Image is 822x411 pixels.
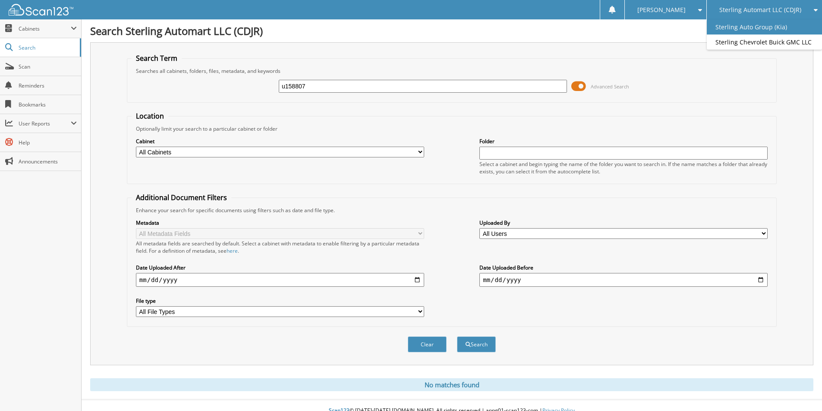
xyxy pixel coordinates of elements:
span: Scan [19,63,77,70]
span: Sterling Automart LLC (CDJR) [719,7,801,13]
span: [PERSON_NAME] [637,7,686,13]
div: Searches all cabinets, folders, files, metadata, and keywords [132,67,772,75]
div: All metadata fields are searched by default. Select a cabinet with metadata to enable filtering b... [136,240,424,254]
a: Sterling Chevrolet Buick GMC LLC [707,35,822,50]
label: Folder [479,138,768,145]
legend: Search Term [132,53,182,63]
span: Search [19,44,76,51]
button: Search [457,336,496,352]
div: No matches found [90,378,813,391]
label: Cabinet [136,138,424,145]
label: Date Uploaded Before [479,264,768,271]
a: here [227,247,238,254]
input: end [479,273,768,287]
img: scan123-logo-white.svg [9,4,73,16]
iframe: Chat Widget [779,370,822,411]
span: Reminders [19,82,77,89]
label: File type [136,297,424,304]
span: User Reports [19,120,71,127]
span: Help [19,139,77,146]
input: start [136,273,424,287]
label: Date Uploaded After [136,264,424,271]
button: Clear [408,336,447,352]
legend: Location [132,111,168,121]
a: Sterling Auto Group (Kia) [707,19,822,35]
h1: Search Sterling Automart LLC (CDJR) [90,24,813,38]
div: Enhance your search for specific documents using filters such as date and file type. [132,207,772,214]
label: Metadata [136,219,424,226]
span: Cabinets [19,25,71,32]
legend: Additional Document Filters [132,193,231,202]
span: Bookmarks [19,101,77,108]
div: Optionally limit your search to a particular cabinet or folder [132,125,772,132]
span: Advanced Search [591,83,629,90]
label: Uploaded By [479,219,768,226]
span: Announcements [19,158,77,165]
div: Select a cabinet and begin typing the name of the folder you want to search in. If the name match... [479,160,768,175]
